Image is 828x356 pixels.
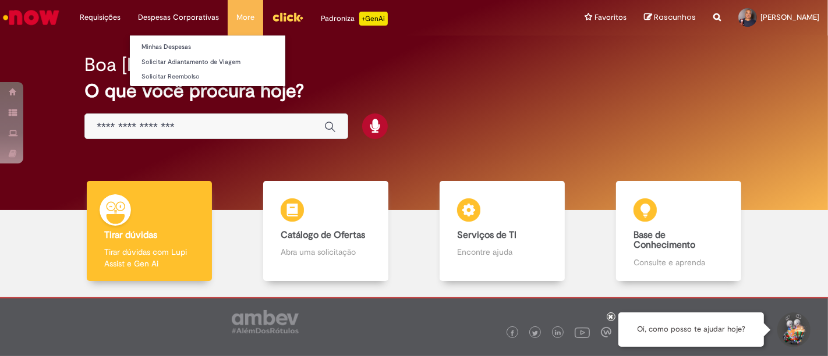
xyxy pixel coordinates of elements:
[1,6,61,29] img: ServiceNow
[634,257,723,268] p: Consulte e aprenda
[457,246,547,258] p: Encontre ajuda
[575,325,590,340] img: logo_footer_youtube.png
[236,12,254,23] span: More
[130,70,285,83] a: Solicitar Reembolso
[138,12,219,23] span: Despesas Corporativas
[281,246,370,258] p: Abra uma solicitação
[414,181,590,282] a: Serviços de TI Encontre ajuda
[104,229,157,241] b: Tirar dúvidas
[634,229,695,251] b: Base de Conhecimento
[618,312,764,347] div: Oi, como posso te ajudar hoje?
[84,81,744,101] h2: O que você procura hoje?
[509,330,515,336] img: logo_footer_facebook.png
[238,181,414,282] a: Catálogo de Ofertas Abra uma solicitação
[232,310,299,333] img: logo_footer_ambev_rotulo_gray.png
[84,55,267,75] h2: Boa [PERSON_NAME]
[590,181,767,282] a: Base de Conhecimento Consulte e aprenda
[281,229,365,241] b: Catálogo de Ofertas
[129,35,286,87] ul: Despesas Corporativas
[321,12,388,26] div: Padroniza
[654,12,696,23] span: Rascunhos
[359,12,388,26] p: +GenAi
[457,229,516,241] b: Serviços de TI
[130,56,285,69] a: Solicitar Adiantamento de Viagem
[555,330,561,337] img: logo_footer_linkedin.png
[776,312,811,347] button: Iniciar Conversa de Suporte
[644,12,696,23] a: Rascunhos
[760,12,819,22] span: [PERSON_NAME]
[272,8,303,26] img: click_logo_yellow_360x200.png
[601,327,611,337] img: logo_footer_workplace.png
[130,41,285,54] a: Minhas Despesas
[104,246,194,269] p: Tirar dúvidas com Lupi Assist e Gen Ai
[61,181,238,282] a: Tirar dúvidas Tirar dúvidas com Lupi Assist e Gen Ai
[80,12,121,23] span: Requisições
[595,12,627,23] span: Favoritos
[532,330,538,336] img: logo_footer_twitter.png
